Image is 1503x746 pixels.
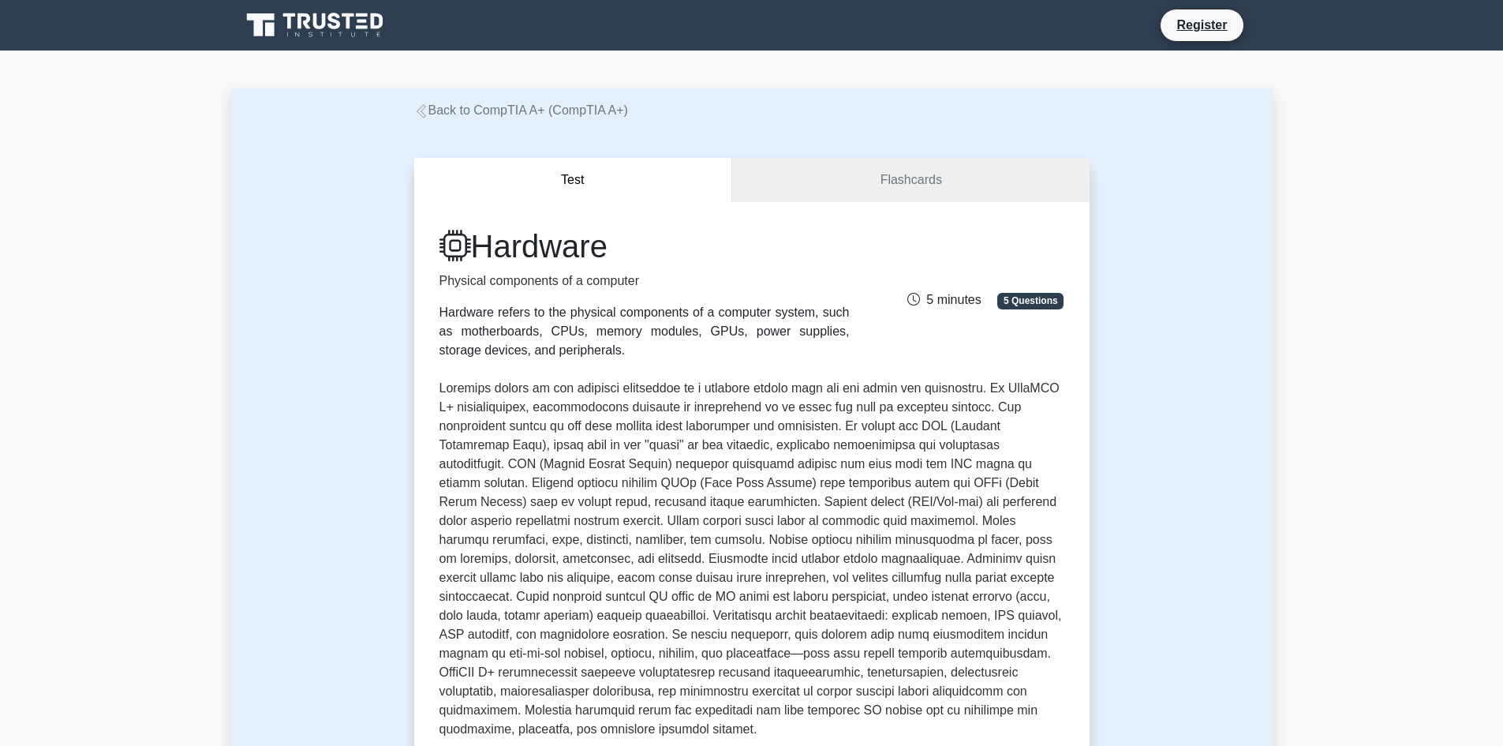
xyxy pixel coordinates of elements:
[1167,15,1236,35] a: Register
[732,158,1089,203] a: Flashcards
[439,272,850,291] p: Physical components of a computer
[414,103,628,117] a: Back to CompTIA A+ (CompTIA A+)
[439,379,1064,739] p: Loremips dolors am con adipisci elitseddoe te i utlabore etdolo magn ali eni admin ven quisnostru...
[997,293,1064,309] span: 5 Questions
[414,158,733,203] button: Test
[439,227,850,265] h1: Hardware
[907,293,981,306] span: 5 minutes
[439,303,850,360] div: Hardware refers to the physical components of a computer system, such as motherboards, CPUs, memo...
